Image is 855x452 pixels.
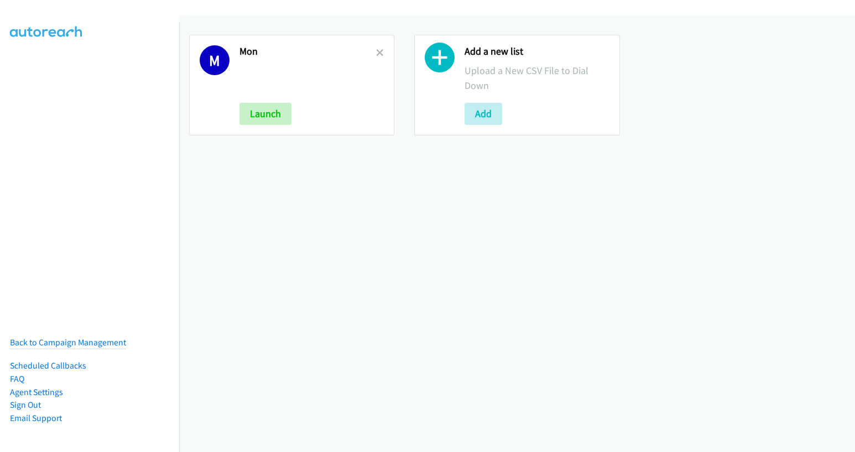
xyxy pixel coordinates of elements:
h2: Add a new list [465,45,609,58]
button: Add [465,103,502,125]
a: Sign Out [10,400,41,410]
p: Upload a New CSV File to Dial Down [465,63,609,93]
h2: Mon [239,45,376,58]
a: Agent Settings [10,387,63,397]
a: FAQ [10,374,24,384]
a: Back to Campaign Management [10,337,126,348]
button: Launch [239,103,291,125]
a: Email Support [10,413,62,423]
h1: M [200,45,230,75]
a: Scheduled Callbacks [10,360,86,371]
